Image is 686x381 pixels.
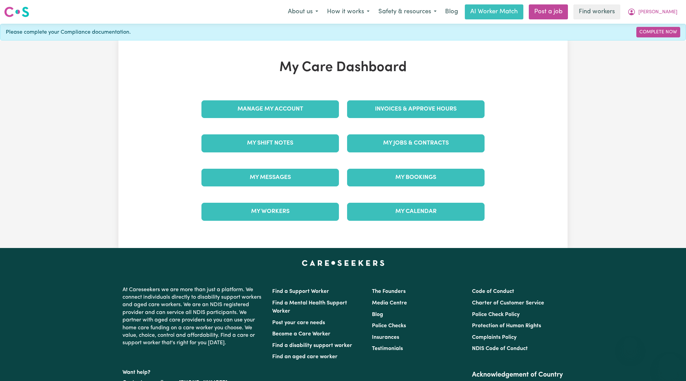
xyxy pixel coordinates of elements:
[472,371,563,379] h2: Acknowledgement of Country
[472,346,528,351] a: NDIS Code of Conduct
[472,312,520,317] a: Police Check Policy
[441,4,462,19] a: Blog
[472,300,544,306] a: Charter of Customer Service
[374,5,441,19] button: Safety & resources
[372,300,407,306] a: Media Centre
[472,289,514,294] a: Code of Conduct
[272,354,338,360] a: Find an aged care worker
[4,4,29,20] a: Careseekers logo
[302,260,385,266] a: Careseekers home page
[201,203,339,220] a: My Workers
[272,320,325,326] a: Post your care needs
[659,354,681,376] iframe: Button to launch messaging window
[323,5,374,19] button: How it works
[272,343,352,348] a: Find a disability support worker
[573,4,620,19] a: Find workers
[636,27,680,37] a: Complete Now
[372,323,406,329] a: Police Checks
[529,4,568,19] a: Post a job
[6,28,131,36] span: Please complete your Compliance documentation.
[623,337,637,351] iframe: Close message
[272,289,329,294] a: Find a Support Worker
[623,5,682,19] button: My Account
[372,335,399,340] a: Insurances
[201,134,339,152] a: My Shift Notes
[347,203,485,220] a: My Calendar
[122,283,264,350] p: At Careseekers we are more than just a platform. We connect individuals directly to disability su...
[472,323,541,329] a: Protection of Human Rights
[347,100,485,118] a: Invoices & Approve Hours
[465,4,523,19] a: AI Worker Match
[283,5,323,19] button: About us
[201,169,339,186] a: My Messages
[472,335,517,340] a: Complaints Policy
[372,346,403,351] a: Testimonials
[372,312,383,317] a: Blog
[272,331,330,337] a: Become a Care Worker
[4,6,29,18] img: Careseekers logo
[372,289,406,294] a: The Founders
[347,134,485,152] a: My Jobs & Contracts
[347,169,485,186] a: My Bookings
[122,366,264,376] p: Want help?
[201,100,339,118] a: Manage My Account
[272,300,347,314] a: Find a Mental Health Support Worker
[197,60,489,76] h1: My Care Dashboard
[638,9,677,16] span: [PERSON_NAME]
